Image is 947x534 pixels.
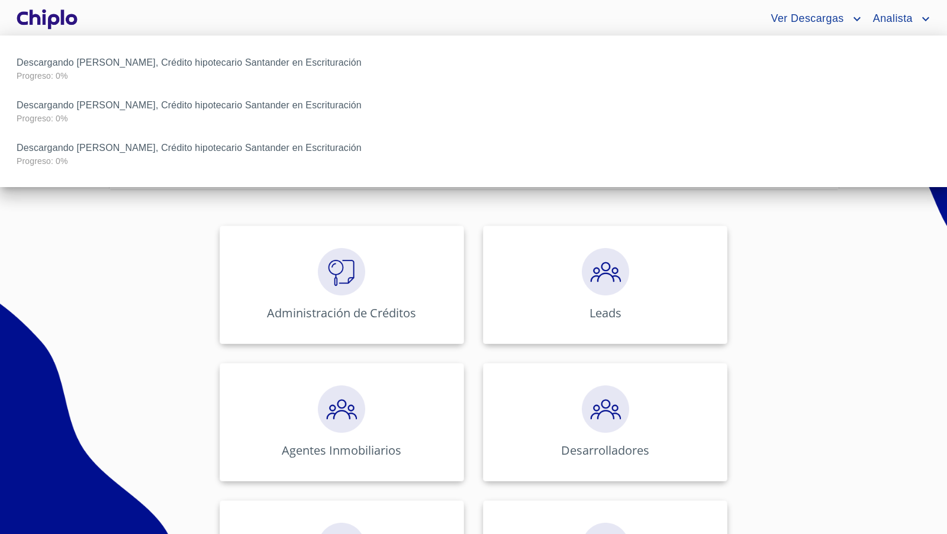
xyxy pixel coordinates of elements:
span: Descargando [PERSON_NAME], Crédito hipotecario Santander en Escrituración [17,56,930,70]
p: Progreso: 0% [17,70,930,82]
p: Progreso: 0% [17,112,930,124]
span: Descargando [PERSON_NAME], Crédito hipotecario Santander en Escrituración [17,141,930,155]
p: Progreso: 0% [17,155,930,167]
span: Descargando [PERSON_NAME], Crédito hipotecario Santander en Escrituración [17,98,930,112]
